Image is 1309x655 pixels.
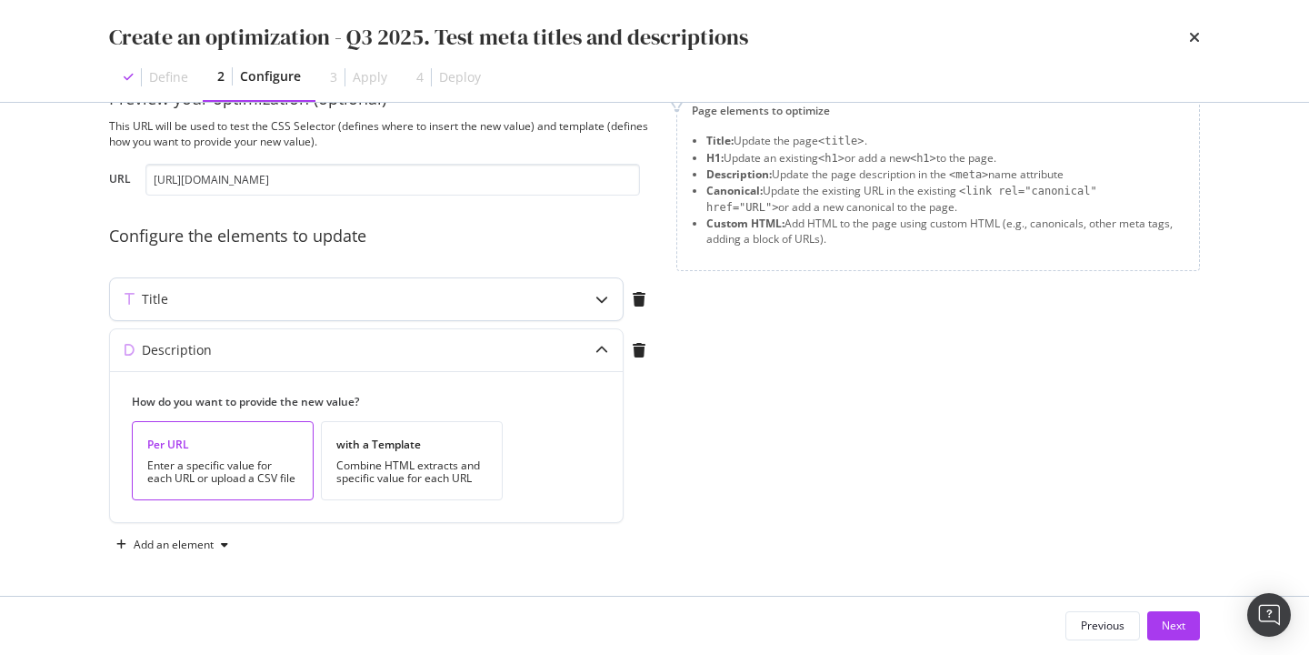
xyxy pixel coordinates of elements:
[439,68,481,86] div: Deploy
[1081,618,1124,633] div: Previous
[134,539,214,550] div: Add an element
[706,133,734,148] strong: Title:
[910,152,936,165] span: <h1>
[706,185,1097,214] span: <link rel="canonical" href="URL">
[132,394,586,409] label: How do you want to provide the new value?
[949,168,988,181] span: <meta>
[1162,618,1185,633] div: Next
[706,216,1184,247] li: Add HTML to the page using custom HTML (e.g., canonicals, other meta tags, adding a block of URLs).
[416,68,424,86] div: 4
[336,459,487,485] div: Combine HTML extracts and specific value for each URL
[147,459,298,485] div: Enter a specific value for each URL or upload a CSV file
[706,183,1184,216] li: Update the existing URL in the existing or add a new canonical to the page.
[353,68,387,86] div: Apply
[142,341,212,359] div: Description
[706,150,1184,166] li: Update an existing or add a new to the page.
[1065,611,1140,640] button: Previous
[1189,22,1200,53] div: times
[706,216,784,231] strong: Custom HTML:
[109,225,654,248] div: Configure the elements to update
[818,135,864,147] span: <title>
[149,68,188,86] div: Define
[692,103,1184,118] div: Page elements to optimize
[706,150,724,166] strong: H1:
[706,133,1184,149] li: Update the page .
[706,166,772,182] strong: Description:
[109,171,131,191] label: URL
[330,68,337,86] div: 3
[336,437,487,452] div: with a Template
[240,67,301,86] div: Configure
[109,530,235,559] button: Add an element
[706,166,1184,183] li: Update the page description in the name attribute
[217,67,225,86] div: 2
[147,437,298,452] div: Per URL
[145,164,640,196] input: https://www.example.com
[109,118,654,149] div: This URL will be used to test the CSS Selector (defines where to insert the new value) and templa...
[1147,611,1200,640] button: Next
[109,22,748,53] div: Create an optimization - Q3 2025. Test meta titles and descriptions
[142,290,168,308] div: Title
[818,152,844,165] span: <h1>
[1247,593,1291,637] div: Open Intercom Messenger
[706,183,763,198] strong: Canonical:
